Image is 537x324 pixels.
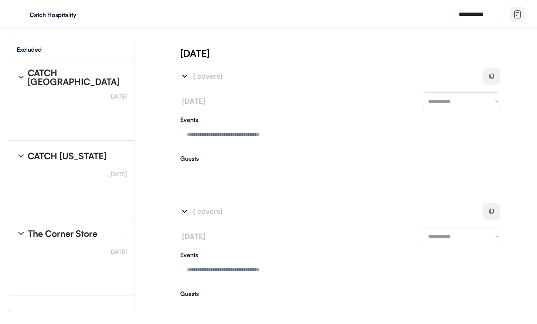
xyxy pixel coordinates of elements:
font: [DATE] [109,93,127,100]
div: CATCH [US_STATE] [28,151,106,160]
div: The Corner Store [28,229,97,238]
font: [DATE] [109,248,127,255]
font: [DATE] [109,170,127,178]
font: ( covers) [193,71,222,81]
font: ( covers) [193,207,222,216]
font: [DATE] [182,232,205,241]
div: Guests [180,291,500,297]
img: chevron-right%20%281%29.svg [17,73,25,82]
img: chevron-right%20%281%29.svg [17,151,25,160]
div: Guests [180,156,500,161]
div: Catch Hospitality [30,12,123,18]
div: Events [180,252,500,258]
img: chevron-right%20%281%29.svg [180,207,189,216]
img: chevron-right%20%281%29.svg [17,229,25,238]
div: Events [180,117,500,123]
div: [DATE] [180,47,537,60]
img: file-02.svg [513,10,522,19]
img: chevron-right%20%281%29.svg [180,72,189,81]
img: yH5BAEAAAAALAAAAAABAAEAAAIBRAA7 [15,8,27,20]
div: Excluded [17,47,42,52]
div: CATCH [GEOGRAPHIC_DATA] [28,68,120,86]
font: [DATE] [182,96,205,106]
